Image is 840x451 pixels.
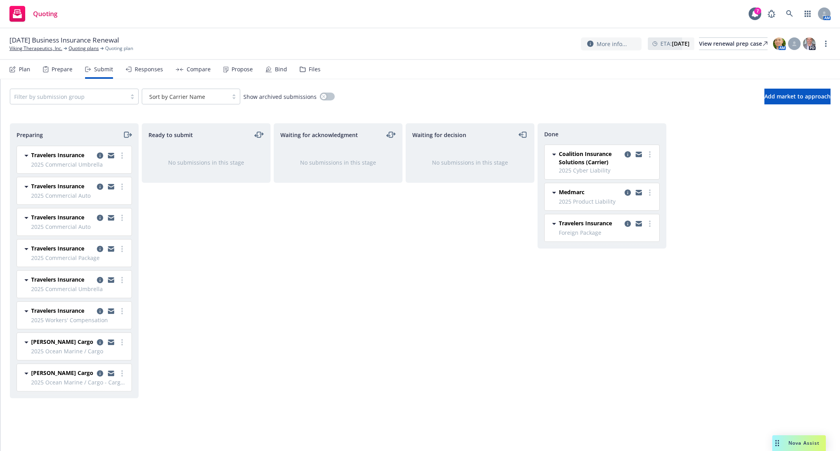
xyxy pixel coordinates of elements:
button: More info... [581,37,642,50]
a: more [821,39,831,48]
a: Search [782,6,797,22]
a: more [645,188,655,197]
span: Quoting [33,11,57,17]
a: copy logging email [95,151,105,160]
div: Propose [232,66,253,72]
a: copy logging email [95,275,105,285]
a: Report a Bug [764,6,779,22]
div: Drag to move [772,435,782,451]
div: No submissions in this stage [155,158,258,167]
span: 2025 Commercial Umbrella [31,285,127,293]
a: copy logging email [623,219,632,228]
span: Coalition Insurance Solutions (Carrier) [559,150,621,166]
a: copy logging email [95,182,105,191]
img: photo [773,37,786,50]
a: moveLeft [518,130,528,139]
a: copy logging email [95,244,105,254]
a: copy logging email [95,306,105,316]
div: Responses [135,66,163,72]
a: copy logging email [106,151,116,160]
a: more [117,244,127,254]
button: Add market to approach [764,89,831,104]
span: Travelers Insurance [31,306,84,315]
a: copy logging email [95,213,105,223]
span: Foreign Package [559,228,655,237]
span: Nova Assist [788,440,820,446]
div: 7 [754,7,761,15]
a: moveLeftRight [254,130,264,139]
span: 2025 Commercial Package [31,254,127,262]
a: copy logging email [95,369,105,378]
span: 2025 Cyber Liability [559,166,655,174]
a: more [645,219,655,228]
a: Switch app [800,6,816,22]
span: Done [544,130,558,138]
a: copy logging email [106,182,116,191]
a: copy logging email [106,338,116,347]
span: Show archived submissions [243,93,317,101]
span: Waiting for decision [412,131,466,139]
div: Prepare [52,66,72,72]
a: Quoting [6,3,61,25]
span: 2025 Product Liability [559,197,655,206]
span: Sort by Carrier Name [149,93,205,101]
span: 2025 Ocean Marine / Cargo [31,347,127,355]
a: Quoting plans [69,45,99,52]
div: Compare [187,66,211,72]
a: copy logging email [106,369,116,378]
strong: [DATE] [672,40,690,47]
a: copy logging email [623,150,632,159]
div: Submit [94,66,113,72]
span: Quoting plan [105,45,133,52]
span: Add market to approach [764,93,831,100]
span: [PERSON_NAME] Cargo [31,369,93,377]
a: more [117,275,127,285]
span: Sort by Carrier Name [146,93,224,101]
span: ETA : [660,39,690,48]
a: more [645,150,655,159]
div: Files [309,66,321,72]
span: 2025 Commercial Auto [31,223,127,231]
a: View renewal prep case [699,37,768,50]
span: Waiting for acknowledgment [280,131,358,139]
a: more [117,182,127,191]
a: more [117,338,127,347]
a: copy logging email [106,213,116,223]
span: Travelers Insurance [31,213,84,221]
span: Medmarc [559,188,584,196]
span: Travelers Insurance [31,151,84,159]
span: 2025 Commercial Umbrella [31,160,127,169]
a: copy logging email [106,306,116,316]
span: Travelers Insurance [31,244,84,252]
span: Travelers Insurance [31,275,84,284]
span: More info... [597,40,627,48]
span: Ready to submit [148,131,193,139]
button: Nova Assist [772,435,826,451]
a: Viking Therapeutics, Inc. [9,45,62,52]
span: Travelers Insurance [559,219,612,227]
a: copy logging email [106,275,116,285]
a: more [117,151,127,160]
a: copy logging email [634,150,643,159]
div: No submissions in this stage [419,158,521,167]
a: copy logging email [634,219,643,228]
a: copy logging email [623,188,632,197]
a: copy logging email [95,338,105,347]
span: 2025 Ocean Marine / Cargo - Cargo - CyberLink [31,378,127,386]
a: moveLeftRight [386,130,396,139]
div: View renewal prep case [699,38,768,50]
span: Preparing [17,131,43,139]
span: [PERSON_NAME] Cargo [31,338,93,346]
div: Plan [19,66,30,72]
a: more [117,369,127,378]
span: [DATE] Business Insurance Renewal [9,35,119,45]
a: moveRight [122,130,132,139]
span: Travelers Insurance [31,182,84,190]
span: 2025 Workers' Compensation [31,316,127,324]
a: more [117,213,127,223]
a: more [117,306,127,316]
a: copy logging email [106,244,116,254]
img: photo [803,37,816,50]
span: 2025 Commercial Auto [31,191,127,200]
div: Bind [275,66,287,72]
